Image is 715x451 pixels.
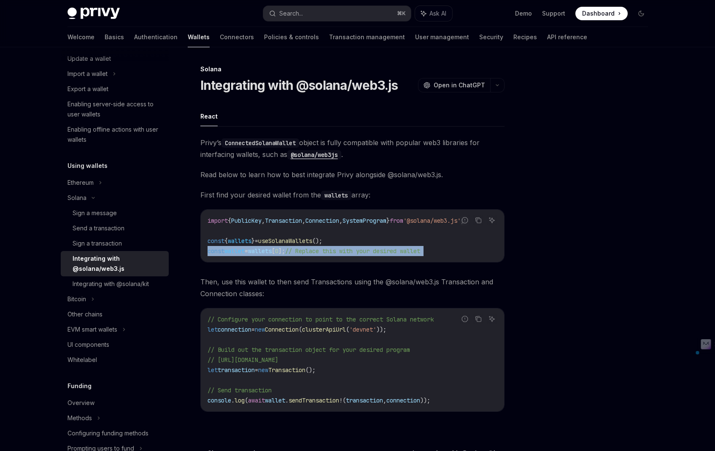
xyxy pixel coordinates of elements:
span: Privy’s object is fully compatible with popular web3 libraries for interfacing wallets, such as . [200,137,505,160]
span: wallets [248,247,272,255]
div: Enabling server-side access to user wallets [67,99,164,119]
span: , [262,217,265,224]
div: Integrating with @solana/web3.js [73,254,164,274]
span: Then, use this wallet to then send Transactions using the @solana/web3.js Transaction and Connect... [200,276,505,300]
a: Sign a transaction [61,236,169,251]
span: , [339,217,343,224]
span: wallet [265,397,285,404]
span: . [285,397,289,404]
span: = [245,247,248,255]
button: Ask AI [486,313,497,324]
div: Other chains [67,309,103,319]
span: )); [420,397,430,404]
div: Methods [67,413,92,423]
span: console [208,397,231,404]
a: Integrating with @solana/kit [61,276,169,292]
div: Export a wallet [67,84,108,94]
span: ⌘ K [397,10,406,17]
span: let [208,366,218,374]
span: new [255,326,265,333]
a: Whitelabel [61,352,169,367]
div: Integrating with @solana/kit [73,279,149,289]
span: Open in ChatGPT [434,81,485,89]
a: Transaction management [329,27,405,47]
span: SystemProgram [343,217,386,224]
div: Enabling offline actions with user wallets [67,124,164,145]
span: transaction [346,397,383,404]
a: Sign a message [61,205,169,221]
span: connection [386,397,420,404]
div: Search... [279,8,303,19]
div: Ethereum [67,178,94,188]
span: Dashboard [582,9,615,18]
span: Transaction [265,217,302,224]
div: Overview [67,398,94,408]
span: // Build out the transaction object for your desired program [208,346,410,354]
span: import [208,217,228,224]
span: (); [305,366,316,374]
span: , [302,217,305,224]
span: useSolanaWallets [258,237,312,245]
button: Open in ChatGPT [418,78,490,92]
span: First find your desired wallet from the array: [200,189,505,201]
span: const [208,237,224,245]
span: PublicKey [231,217,262,224]
span: 0 [275,247,278,255]
button: Copy the contents from the code block [473,313,484,324]
span: ( [346,326,349,333]
span: [ [272,247,275,255]
button: Ask AI [415,6,452,21]
div: Send a transaction [73,223,124,233]
a: Authentication [134,27,178,47]
span: sendTransaction [289,397,339,404]
a: Security [479,27,503,47]
span: wallets [228,237,251,245]
a: Overview [61,395,169,410]
div: Solana [200,65,505,73]
span: Ask AI [429,9,446,18]
a: Wallets [188,27,210,47]
a: Enabling server-side access to user wallets [61,97,169,122]
span: (); [312,237,322,245]
span: transaction [218,366,255,374]
span: Transaction [268,366,305,374]
span: = [251,326,255,333]
span: , [383,397,386,404]
span: from [390,217,403,224]
a: API reference [547,27,587,47]
span: connection [218,326,251,333]
a: Welcome [67,27,94,47]
div: Configuring funding methods [67,428,148,438]
div: EVM smart wallets [67,324,117,335]
div: Whitelabel [67,355,97,365]
button: Search...⌘K [263,6,411,21]
span: ( [343,397,346,404]
span: { [224,237,228,245]
a: Send a transaction [61,221,169,236]
h1: Integrating with @solana/web3.js [200,78,398,93]
a: Other chains [61,307,169,322]
h5: Using wallets [67,161,108,171]
span: // [URL][DOMAIN_NAME] [208,356,278,364]
div: UI components [67,340,109,350]
span: wallet [224,247,245,255]
span: new [258,366,268,374]
span: Read below to learn how to best integrate Privy alongside @solana/web3.js. [200,169,505,181]
code: wallets [321,191,351,200]
a: Enabling offline actions with user wallets [61,122,169,147]
a: Policies & controls [264,27,319,47]
div: Solana [67,193,86,203]
button: Report incorrect code [459,313,470,324]
span: = [255,237,258,245]
span: Connection [265,326,299,333]
img: dark logo [67,8,120,19]
a: Recipes [513,27,537,47]
span: . [231,397,235,404]
a: Configuring funding methods [61,426,169,441]
span: { [228,217,231,224]
span: await [248,397,265,404]
a: @solana/web3js [287,150,341,159]
a: Export a wallet [61,81,169,97]
a: Basics [105,27,124,47]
